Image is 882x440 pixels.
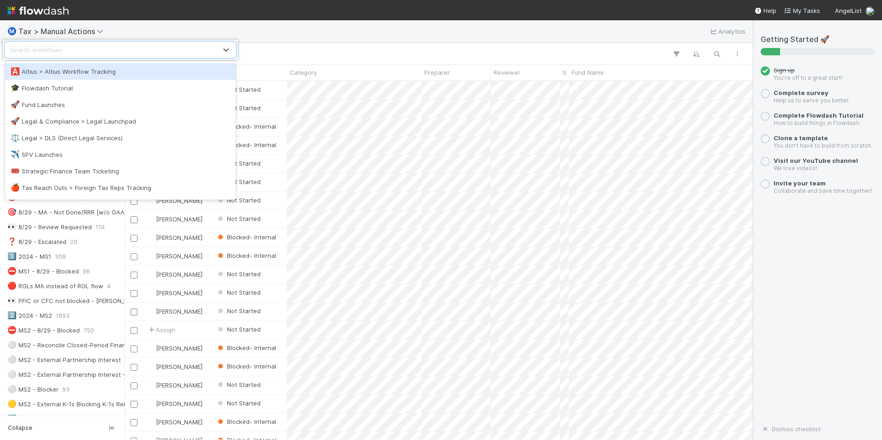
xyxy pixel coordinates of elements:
div: Strategic Finance Team Ticketing [11,166,230,176]
div: Altius > Altius Workflow Tracking [11,67,230,76]
span: ✈️ [11,150,20,158]
div: Fund Launches [11,100,230,109]
div: Flowdash Tutorial [11,83,230,93]
div: Tax Reach Outs > Foreign Tax Reps Tracking [11,183,230,192]
span: 🎓 [11,84,20,92]
div: Legal > DLS (Direct Legal Services) [11,133,230,143]
span: 🚀 [11,101,20,108]
span: 🚀 [11,117,20,125]
span: 🍎 [11,184,20,191]
span: 🎟️ [11,167,20,175]
span: 🅰️ [11,67,20,75]
div: Legal & Compliance > Legal Launchpad [11,117,230,126]
span: ⚖️ [11,134,20,142]
div: Search workflows [10,45,62,54]
div: SPV Launches [11,150,230,159]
